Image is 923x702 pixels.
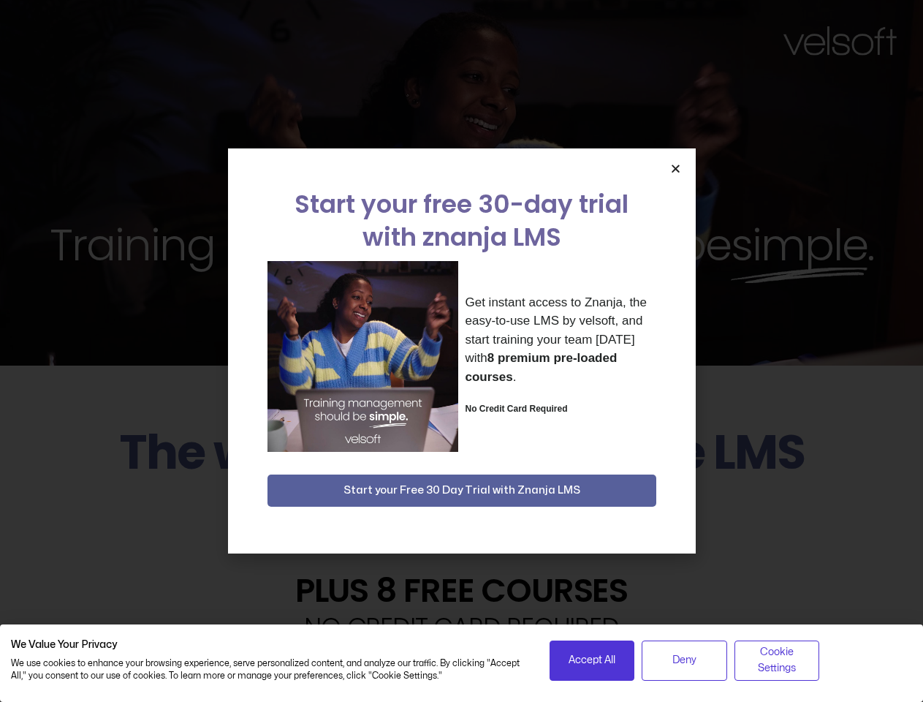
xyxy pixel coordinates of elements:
strong: No Credit Card Required [466,404,568,414]
button: Accept all cookies [550,641,635,681]
p: Get instant access to Znanja, the easy-to-use LMS by velsoft, and start training your team [DATE]... [466,293,656,387]
p: We use cookies to enhance your browsing experience, serve personalized content, and analyze our t... [11,657,528,682]
span: Deny [672,652,696,668]
h2: Start your free 30-day trial with znanja LMS [267,188,656,254]
strong: 8 premium pre-loaded courses [466,351,618,384]
button: Adjust cookie preferences [734,641,820,681]
h2: We Value Your Privacy [11,638,528,652]
button: Deny all cookies [642,641,727,681]
button: Start your Free 30 Day Trial with Znanja LMS [267,475,656,507]
span: Cookie Settings [744,644,810,677]
span: Accept All [569,652,615,668]
a: Close [670,163,681,174]
span: Start your Free 30 Day Trial with Znanja LMS [343,482,580,499]
img: a woman sitting at her laptop dancing [267,261,458,452]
